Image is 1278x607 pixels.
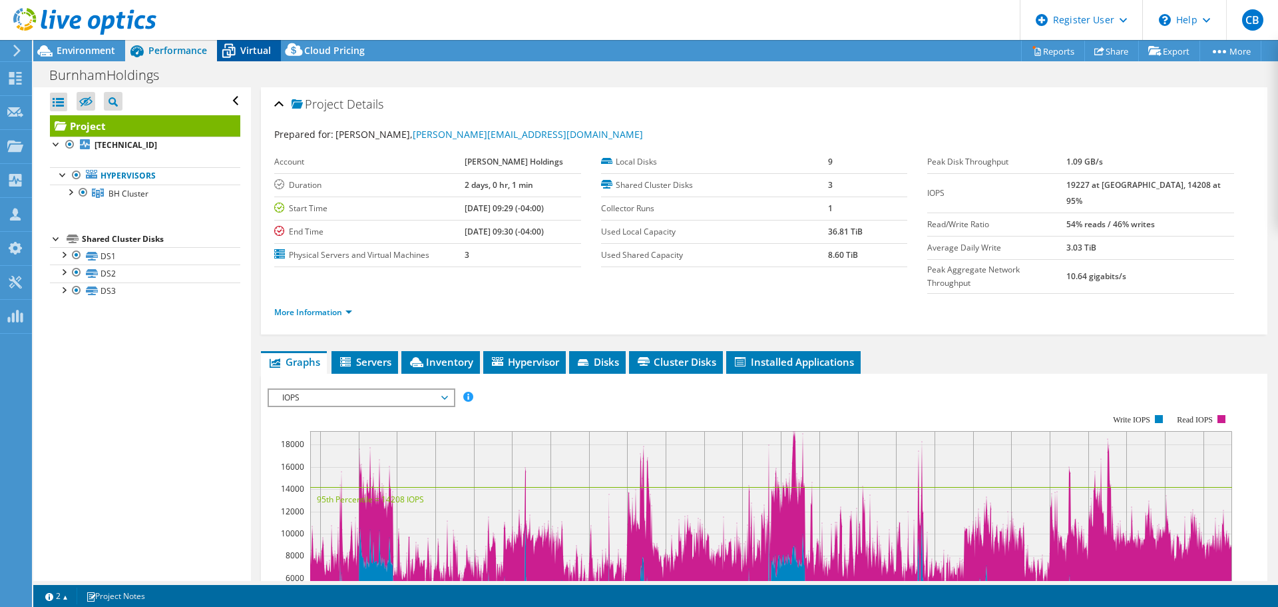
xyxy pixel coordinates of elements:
span: Hypervisor [490,355,559,368]
a: More Information [274,306,352,318]
span: Performance [148,44,207,57]
span: IOPS [276,390,447,406]
b: [PERSON_NAME] Holdings [465,156,563,167]
a: Share [1084,41,1139,61]
b: [TECHNICAL_ID] [95,139,157,151]
span: Inventory [408,355,473,368]
h1: BurnhamHoldings [43,68,180,83]
a: Project [50,115,240,137]
a: Project Notes [77,588,154,604]
span: Servers [338,355,391,368]
a: [TECHNICAL_ID] [50,137,240,154]
label: Peak Disk Throughput [927,155,1066,169]
label: IOPS [927,187,1066,200]
b: 3 [465,249,469,261]
a: DS3 [50,283,240,300]
a: Hypervisors [50,167,240,185]
b: 1 [828,203,833,214]
label: Physical Servers and Virtual Machines [274,249,465,262]
label: Shared Cluster Disks [601,179,828,192]
b: 10.64 gigabits/s [1066,271,1126,282]
label: Read/Write Ratio [927,218,1066,231]
span: Virtual [240,44,271,57]
label: Average Daily Write [927,241,1066,255]
a: DS1 [50,247,240,265]
text: 10000 [281,528,304,539]
b: [DATE] 09:29 (-04:00) [465,203,544,214]
span: Environment [57,44,115,57]
b: 54% reads / 46% writes [1066,219,1155,230]
div: Shared Cluster Disks [82,231,240,247]
span: Project [292,98,343,111]
b: 8.60 TiB [828,249,858,261]
text: 18000 [281,438,304,450]
a: [PERSON_NAME][EMAIL_ADDRESS][DOMAIN_NAME] [413,128,643,141]
text: 12000 [281,506,304,517]
a: More [1199,41,1261,61]
span: Installed Applications [733,355,854,368]
label: Start Time [274,202,465,215]
a: DS2 [50,265,240,282]
text: 16000 [281,461,304,472]
label: Peak Aggregate Network Throughput [927,263,1066,290]
svg: \n [1159,14,1171,26]
label: Duration [274,179,465,192]
span: [PERSON_NAME], [335,128,643,141]
span: Cloud Pricing [304,44,365,57]
text: 14000 [281,483,304,494]
b: 1.09 GB/s [1066,156,1103,167]
b: 9 [828,156,833,167]
text: Read IOPS [1177,415,1213,424]
label: Used Shared Capacity [601,249,828,262]
a: BH Cluster [50,185,240,202]
label: Used Local Capacity [601,225,828,239]
span: Details [347,96,383,112]
b: 19227 at [GEOGRAPHIC_DATA], 14208 at 95% [1066,179,1221,207]
a: Export [1138,41,1200,61]
b: 3.03 TiB [1066,242,1096,253]
label: Prepared for: [274,128,333,141]
span: Disks [576,355,619,368]
a: Reports [1021,41,1085,61]
label: Local Disks [601,155,828,169]
b: [DATE] 09:30 (-04:00) [465,226,544,237]
label: End Time [274,225,465,239]
text: 8000 [286,550,304,561]
text: 6000 [286,572,304,584]
span: Cluster Disks [636,355,716,368]
b: 2 days, 0 hr, 1 min [465,179,533,191]
span: Graphs [268,355,320,368]
span: BH Cluster [108,188,148,199]
label: Account [274,155,465,169]
text: 95th Percentile = 14208 IOPS [317,494,424,505]
label: Collector Runs [601,202,828,215]
span: CB [1242,9,1263,31]
text: Write IOPS [1113,415,1150,424]
b: 3 [828,179,833,191]
b: 36.81 TiB [828,226,863,237]
a: 2 [36,588,77,604]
